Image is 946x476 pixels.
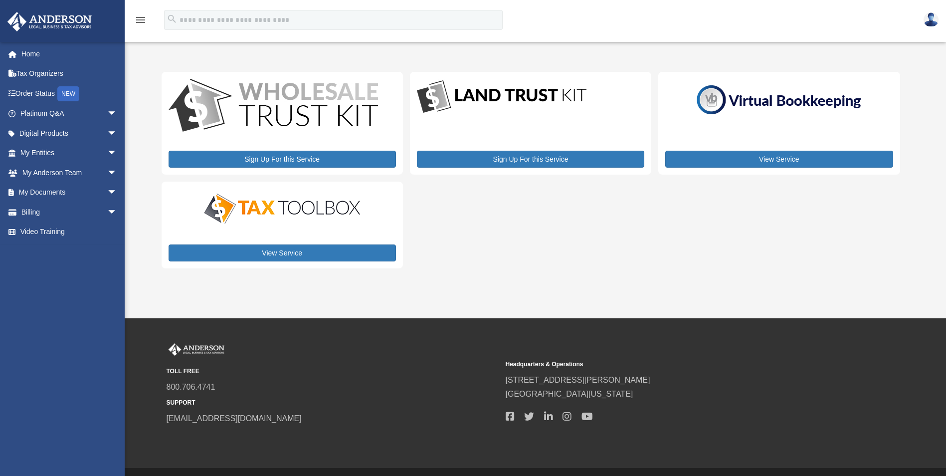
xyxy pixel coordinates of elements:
[7,44,132,64] a: Home
[107,183,127,203] span: arrow_drop_down
[135,17,147,26] a: menu
[7,104,132,124] a: Platinum Q&Aarrow_drop_down
[167,343,226,356] img: Anderson Advisors Platinum Portal
[167,398,499,408] small: SUPPORT
[169,151,396,168] a: Sign Up For this Service
[107,202,127,223] span: arrow_drop_down
[107,123,127,144] span: arrow_drop_down
[169,79,378,134] img: WS-Trust-Kit-lgo-1.jpg
[7,143,132,163] a: My Entitiesarrow_drop_down
[167,366,499,377] small: TOLL FREE
[665,151,893,168] a: View Service
[167,414,302,423] a: [EMAIL_ADDRESS][DOMAIN_NAME]
[924,12,939,27] img: User Pic
[167,13,178,24] i: search
[167,383,215,391] a: 800.706.4741
[506,390,633,398] a: [GEOGRAPHIC_DATA][US_STATE]
[7,64,132,84] a: Tax Organizers
[417,151,644,168] a: Sign Up For this Service
[4,12,95,31] img: Anderson Advisors Platinum Portal
[7,202,132,222] a: Billingarrow_drop_down
[7,163,132,183] a: My Anderson Teamarrow_drop_down
[7,183,132,203] a: My Documentsarrow_drop_down
[7,222,132,242] a: Video Training
[57,86,79,101] div: NEW
[506,359,838,370] small: Headquarters & Operations
[135,14,147,26] i: menu
[107,104,127,124] span: arrow_drop_down
[107,143,127,164] span: arrow_drop_down
[107,163,127,183] span: arrow_drop_down
[169,244,396,261] a: View Service
[417,79,586,115] img: LandTrust_lgo-1.jpg
[7,83,132,104] a: Order StatusNEW
[506,376,650,384] a: [STREET_ADDRESS][PERSON_NAME]
[7,123,127,143] a: Digital Productsarrow_drop_down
